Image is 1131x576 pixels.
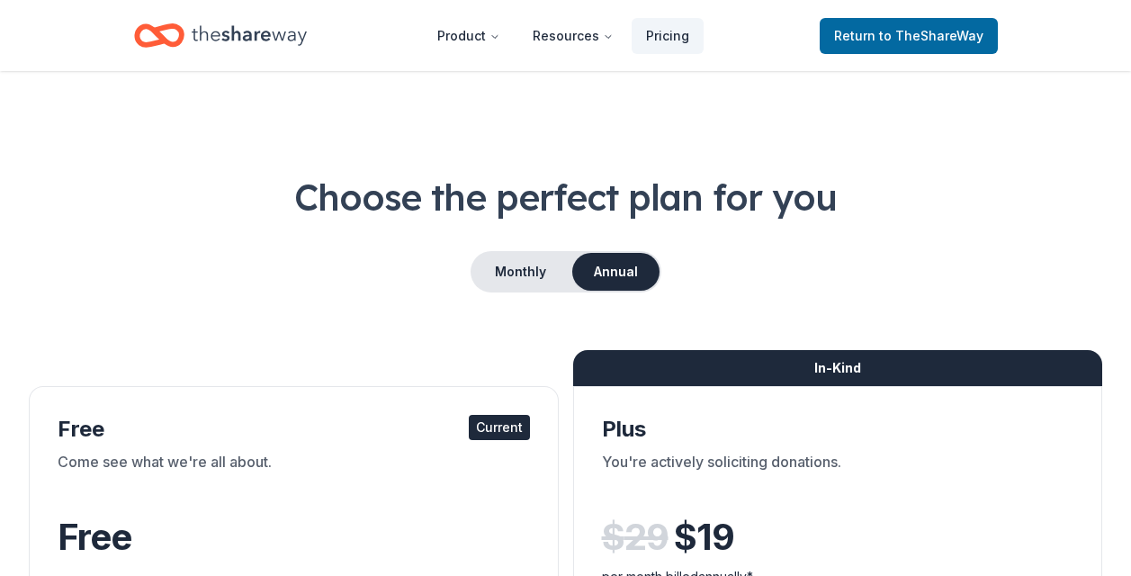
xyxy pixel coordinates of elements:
button: Annual [572,253,660,291]
a: Pricing [632,18,704,54]
div: Current [469,415,530,440]
h1: Choose the perfect plan for you [29,172,1102,222]
nav: Main [423,14,704,57]
span: to TheShareWay [879,28,983,43]
a: Returnto TheShareWay [820,18,998,54]
div: Plus [602,415,1074,444]
span: Return [834,25,983,47]
div: In-Kind [573,350,1103,386]
div: Free [58,415,530,444]
div: Come see what we're all about. [58,451,530,501]
div: You're actively soliciting donations. [602,451,1074,501]
a: Home [134,14,307,57]
button: Resources [518,18,628,54]
span: Free [58,515,131,559]
button: Product [423,18,515,54]
span: $ 19 [674,512,734,562]
button: Monthly [472,253,569,291]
